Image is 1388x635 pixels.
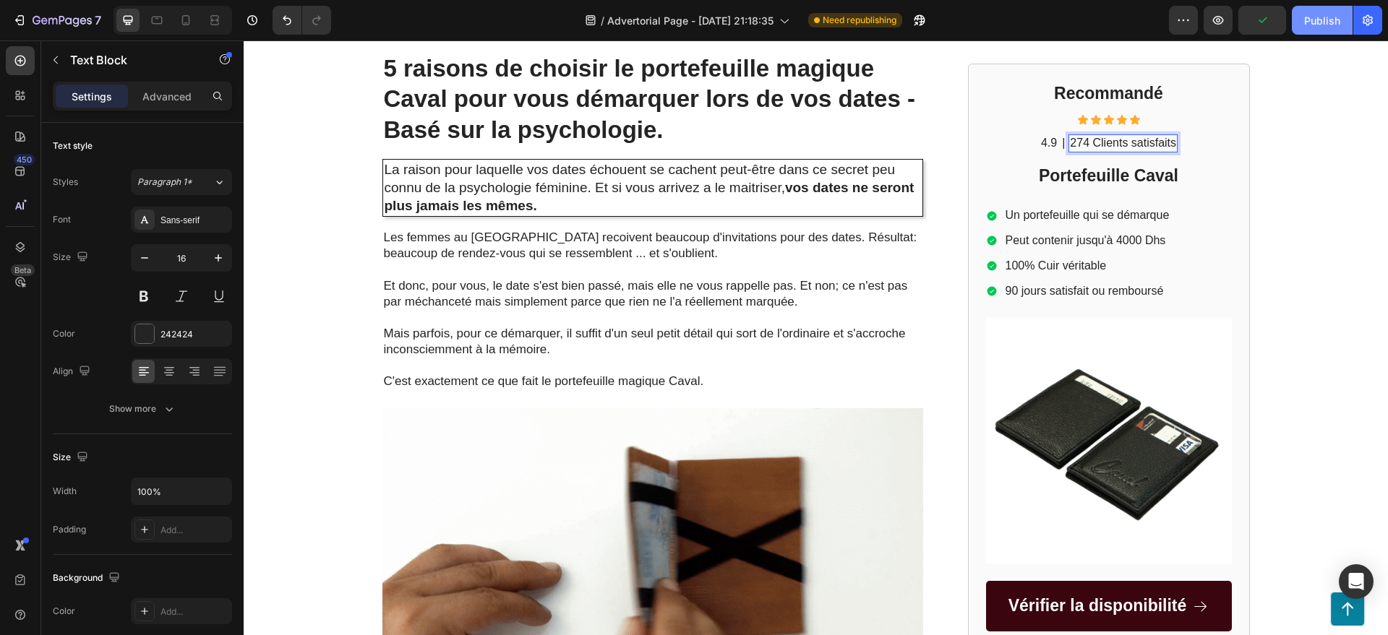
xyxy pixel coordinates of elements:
span: Paragraph 1* [137,176,192,189]
div: Beta [11,264,35,276]
div: Rich Text Editor. Editing area: main [825,95,934,113]
p: | [818,96,821,111]
h2: Recommandé [742,41,988,66]
button: 7 [6,6,108,35]
p: Advanced [142,89,192,104]
p: 7 [95,12,101,29]
div: Size [53,248,91,267]
div: Width [53,485,77,498]
div: Align [53,362,93,381]
div: Undo/Redo [273,6,331,35]
div: Open Intercom Messenger [1339,564,1374,599]
span: Need republishing [823,14,896,27]
div: Styles [53,176,78,189]
p: 4.9 [797,96,813,111]
p: Un portefeuille qui se démarque [762,168,926,183]
div: Publish [1304,13,1340,28]
p: 274 Clients satisfaits [826,96,933,111]
span: Advertorial Page - [DATE] 21:18:35 [607,13,774,28]
button: Publish [1292,6,1353,35]
a: Vérifier la disponibilité [742,541,988,592]
div: Color [53,327,75,340]
div: Sans-serif [160,214,228,227]
div: 242424 [160,328,228,341]
div: Background [53,569,123,588]
iframe: Design area [244,40,1388,635]
p: 100% Cuir véritable [762,218,926,233]
p: Settings [72,89,112,104]
div: Padding [53,523,86,536]
button: Paragraph 1* [131,169,232,195]
span: / [601,13,604,28]
h2: Portefeuille Caval [742,124,988,149]
img: Portefeuille_magique_caval_noir.jpg [742,278,988,524]
div: Size [53,448,91,467]
div: Add... [160,605,228,618]
input: Auto [132,478,231,504]
p: Text Block [70,51,193,69]
div: Color [53,605,75,618]
p: Peut contenir jusqu'à 4000 Dhs [762,193,926,208]
p: 90 jours satisfait ou remboursé [762,243,926,259]
button: Show more [53,396,232,422]
div: 450 [14,154,35,165]
div: Add... [160,524,228,537]
div: Text style [53,139,93,152]
div: Show more [109,402,176,416]
div: Font [53,213,71,226]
